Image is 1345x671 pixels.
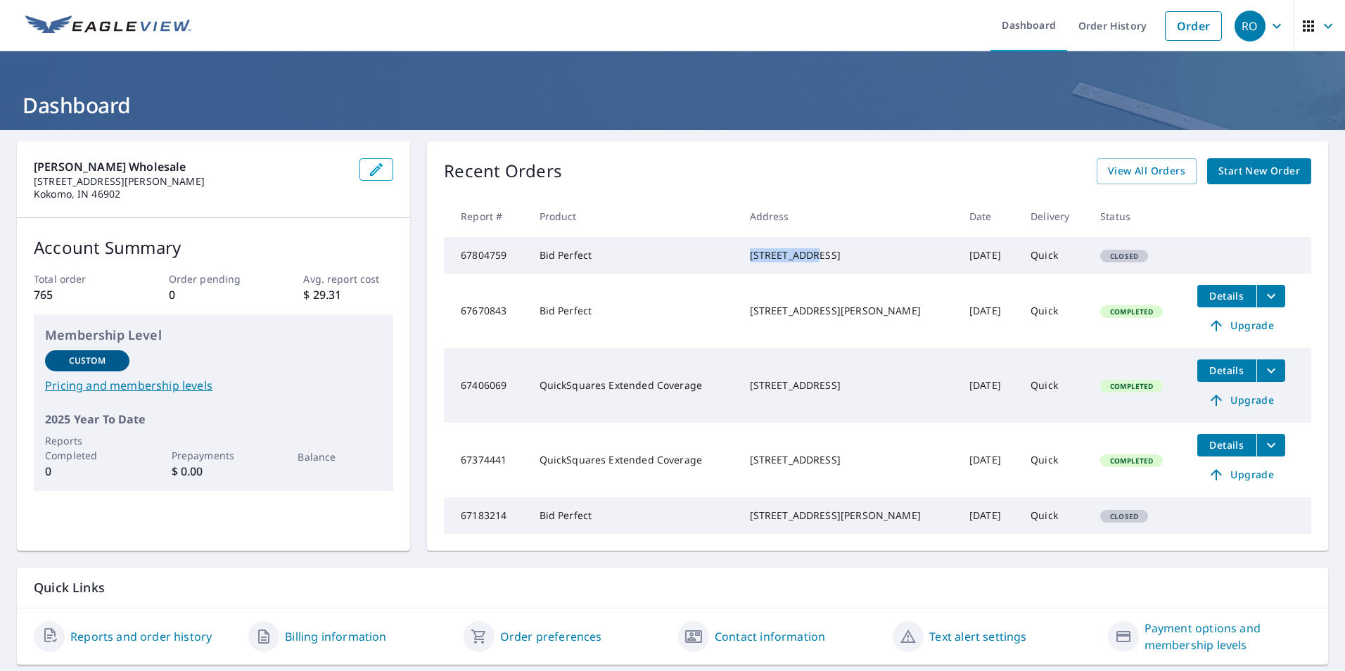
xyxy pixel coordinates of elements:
td: 67374441 [444,423,528,497]
td: Bid Perfect [528,237,739,274]
a: Order preferences [500,628,602,645]
td: 67406069 [444,348,528,423]
td: Bid Perfect [528,274,739,348]
a: Pricing and membership levels [45,377,382,394]
div: [STREET_ADDRESS] [750,248,947,262]
a: Upgrade [1197,314,1285,337]
button: filesDropdownBtn-67374441 [1256,434,1285,456]
p: Account Summary [34,235,393,260]
th: Delivery [1019,196,1089,237]
span: Details [1206,438,1248,452]
span: Upgrade [1206,466,1277,483]
p: 2025 Year To Date [45,411,382,428]
img: EV Logo [25,15,191,37]
p: Recent Orders [444,158,562,184]
div: [STREET_ADDRESS][PERSON_NAME] [750,509,947,523]
td: [DATE] [958,497,1019,534]
p: $ 0.00 [172,463,256,480]
span: Closed [1102,511,1147,521]
td: Quick [1019,348,1089,423]
td: [DATE] [958,423,1019,497]
div: [STREET_ADDRESS][PERSON_NAME] [750,304,947,318]
p: Membership Level [45,326,382,345]
p: Avg. report cost [303,271,393,286]
td: Quick [1019,497,1089,534]
a: Upgrade [1197,464,1285,486]
button: filesDropdownBtn-67406069 [1256,359,1285,382]
p: 0 [45,463,129,480]
a: Start New Order [1207,158,1311,184]
p: [PERSON_NAME] Wholesale [34,158,348,175]
td: 67670843 [444,274,528,348]
a: Upgrade [1197,389,1285,411]
td: Bid Perfect [528,497,739,534]
p: Kokomo, IN 46902 [34,188,348,200]
a: Reports and order history [70,628,212,645]
td: [DATE] [958,237,1019,274]
a: Billing information [285,628,386,645]
th: Report # [444,196,528,237]
span: Upgrade [1206,392,1277,409]
th: Status [1089,196,1186,237]
td: Quick [1019,274,1089,348]
p: Reports Completed [45,433,129,463]
p: 765 [34,286,124,303]
span: Details [1206,364,1248,377]
a: Payment options and membership levels [1145,620,1311,653]
span: Completed [1102,456,1161,466]
p: [STREET_ADDRESS][PERSON_NAME] [34,175,348,188]
td: Quick [1019,237,1089,274]
th: Address [739,196,958,237]
span: Closed [1102,251,1147,261]
span: Completed [1102,307,1161,317]
a: Contact information [715,628,825,645]
button: detailsBtn-67406069 [1197,359,1256,382]
a: Order [1165,11,1222,41]
p: 0 [169,286,259,303]
td: QuickSquares Extended Coverage [528,423,739,497]
th: Product [528,196,739,237]
button: detailsBtn-67374441 [1197,434,1256,456]
a: View All Orders [1097,158,1197,184]
button: detailsBtn-67670843 [1197,285,1256,307]
p: Quick Links [34,579,1311,596]
td: 67804759 [444,237,528,274]
th: Date [958,196,1019,237]
span: Upgrade [1206,317,1277,334]
span: View All Orders [1108,162,1185,180]
span: Completed [1102,381,1161,391]
span: Details [1206,289,1248,302]
h1: Dashboard [17,91,1328,120]
div: [STREET_ADDRESS] [750,453,947,467]
p: Balance [298,449,382,464]
td: 67183214 [444,497,528,534]
a: Text alert settings [929,628,1026,645]
span: Start New Order [1218,162,1300,180]
p: Total order [34,271,124,286]
p: Order pending [169,271,259,286]
div: RO [1235,11,1266,41]
div: [STREET_ADDRESS] [750,378,947,392]
p: Prepayments [172,448,256,463]
td: [DATE] [958,274,1019,348]
p: $ 29.31 [303,286,393,303]
p: Custom [69,354,106,367]
td: QuickSquares Extended Coverage [528,348,739,423]
td: [DATE] [958,348,1019,423]
td: Quick [1019,423,1089,497]
button: filesDropdownBtn-67670843 [1256,285,1285,307]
